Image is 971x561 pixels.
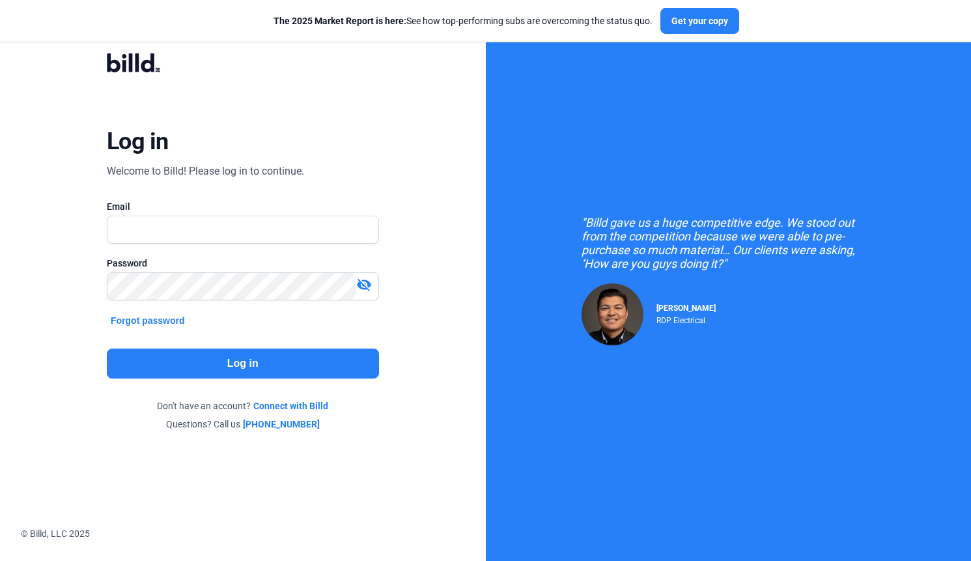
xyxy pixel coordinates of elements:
[656,313,716,325] div: RDP Electrical
[582,216,875,270] div: "Billd gave us a huge competitive edge. We stood out from the competition because we were able to...
[660,8,739,34] button: Get your copy
[274,14,653,27] div: See how top-performing subs are overcoming the status quo.
[274,16,406,26] span: The 2025 Market Report is here:
[656,304,716,313] span: [PERSON_NAME]
[243,418,320,431] a: [PHONE_NUMBER]
[107,418,379,431] div: Questions? Call us
[253,399,328,412] a: Connect with Billd
[582,283,643,345] img: Raul Pacheco
[107,349,379,379] button: Log in
[107,257,379,270] div: Password
[107,127,169,156] div: Log in
[107,313,189,328] button: Forgot password
[107,164,304,179] div: Welcome to Billd! Please log in to continue.
[107,399,379,412] div: Don't have an account?
[356,277,372,293] mat-icon: visibility_off
[107,200,379,213] div: Email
